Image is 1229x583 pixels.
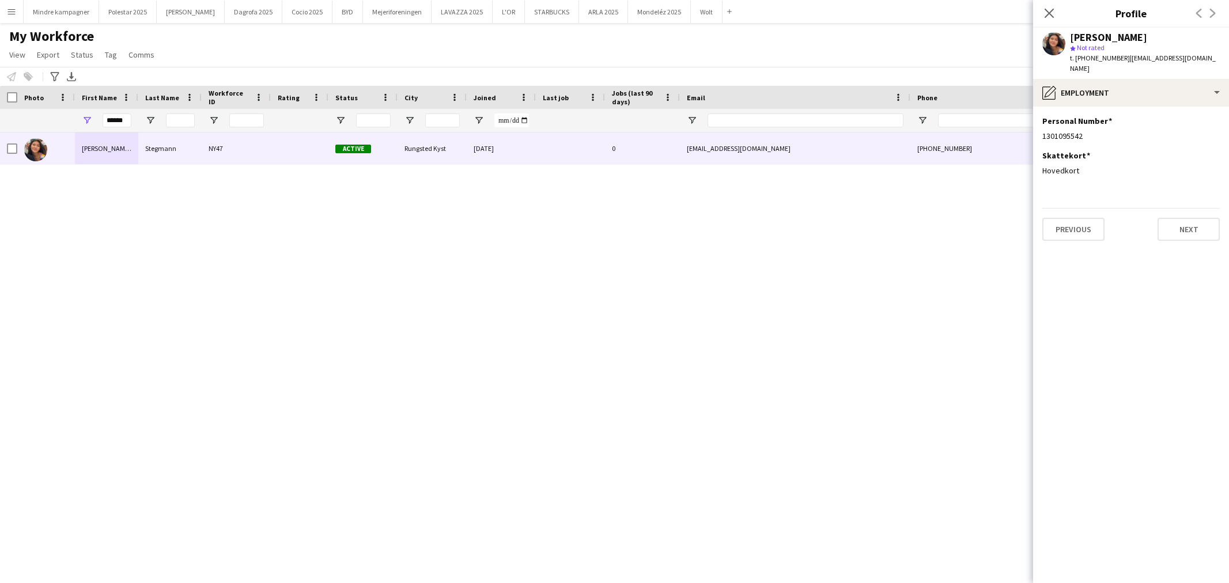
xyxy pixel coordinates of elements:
[32,47,64,62] a: Export
[103,113,131,127] input: First Name Filter Input
[404,115,415,126] button: Open Filter Menu
[404,93,418,102] span: City
[687,93,705,102] span: Email
[99,1,157,23] button: Polestar 2025
[708,113,903,127] input: Email Filter Input
[48,70,62,84] app-action-btn: Advanced filters
[335,93,358,102] span: Status
[128,50,154,60] span: Comms
[543,93,569,102] span: Last job
[1033,79,1229,107] div: Employment
[579,1,628,23] button: ARLA 2025
[363,1,432,23] button: Mejeriforeningen
[680,132,910,164] div: [EMAIL_ADDRESS][DOMAIN_NAME]
[5,47,30,62] a: View
[145,93,179,102] span: Last Name
[100,47,122,62] a: Tag
[398,132,467,164] div: Rungsted Kyst
[1070,54,1130,62] span: t. [PHONE_NUMBER]
[356,113,391,127] input: Status Filter Input
[1042,218,1105,241] button: Previous
[202,132,271,164] div: NY47
[332,1,363,23] button: BYD
[82,115,92,126] button: Open Filter Menu
[335,115,346,126] button: Open Filter Menu
[1042,150,1090,161] h3: Skattekort
[1077,43,1105,52] span: Not rated
[1070,32,1147,43] div: [PERSON_NAME]
[105,50,117,60] span: Tag
[24,138,47,161] img: Nellie Emilie Stegmann
[335,145,371,153] span: Active
[75,132,138,164] div: [PERSON_NAME] [PERSON_NAME]
[910,132,1058,164] div: [PHONE_NUMBER]
[493,1,525,23] button: L'OR
[24,93,44,102] span: Photo
[1070,54,1216,73] span: | [EMAIL_ADDRESS][DOMAIN_NAME]
[432,1,493,23] button: LAVAZZA 2025
[525,1,579,23] button: STARBUCKS
[917,93,937,102] span: Phone
[938,113,1051,127] input: Phone Filter Input
[474,115,484,126] button: Open Filter Menu
[687,115,697,126] button: Open Filter Menu
[145,115,156,126] button: Open Filter Menu
[1042,131,1220,141] div: 1301095542
[1033,6,1229,21] h3: Profile
[474,93,496,102] span: Joined
[278,93,300,102] span: Rating
[1158,218,1220,241] button: Next
[1042,165,1220,176] div: Hovedkort
[65,70,78,84] app-action-btn: Export XLSX
[425,113,460,127] input: City Filter Input
[157,1,225,23] button: [PERSON_NAME]
[494,113,529,127] input: Joined Filter Input
[209,115,219,126] button: Open Filter Menu
[209,89,250,106] span: Workforce ID
[166,113,195,127] input: Last Name Filter Input
[282,1,332,23] button: Cocio 2025
[9,28,94,45] span: My Workforce
[9,50,25,60] span: View
[628,1,691,23] button: Mondeléz 2025
[229,113,264,127] input: Workforce ID Filter Input
[225,1,282,23] button: Dagrofa 2025
[691,1,723,23] button: Wolt
[612,89,659,106] span: Jobs (last 90 days)
[1042,116,1112,126] h3: Personal Number
[71,50,93,60] span: Status
[82,93,117,102] span: First Name
[24,1,99,23] button: Mindre kampagner
[467,132,536,164] div: [DATE]
[37,50,59,60] span: Export
[605,132,680,164] div: 0
[66,47,98,62] a: Status
[917,115,928,126] button: Open Filter Menu
[138,132,202,164] div: Stegmann
[124,47,159,62] a: Comms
